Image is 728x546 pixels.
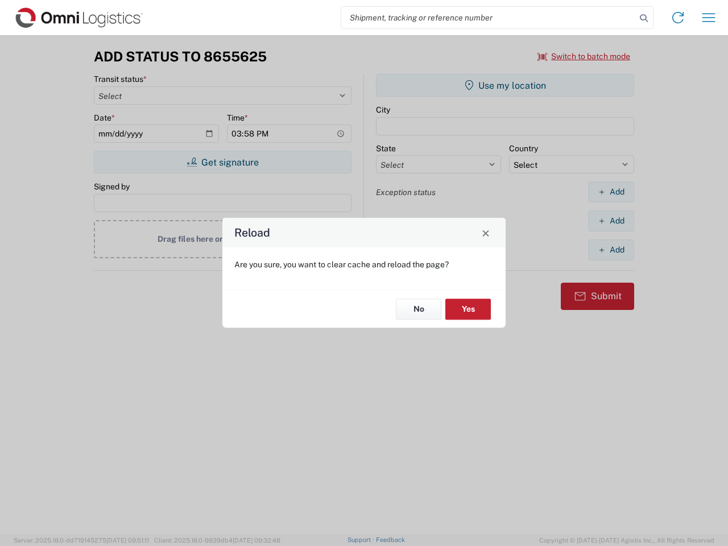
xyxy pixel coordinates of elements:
button: Close [478,225,494,241]
h4: Reload [234,225,270,241]
button: Yes [445,299,491,320]
p: Are you sure, you want to clear cache and reload the page? [234,259,494,270]
input: Shipment, tracking or reference number [341,7,636,28]
button: No [396,299,441,320]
